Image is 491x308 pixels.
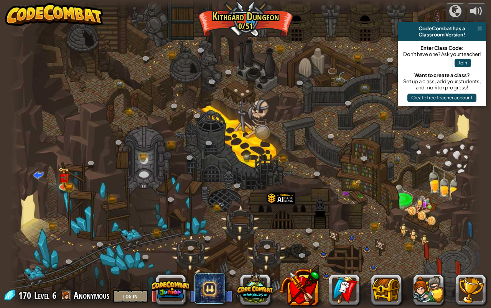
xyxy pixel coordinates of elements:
[356,180,361,184] img: portrait.png
[218,202,224,206] img: portrait.png
[52,289,56,301] span: 6
[402,72,482,78] div: Want to create a class?
[65,184,73,191] img: bronze-chest.png
[18,289,33,301] span: 170
[455,59,471,67] button: Join
[60,175,68,181] img: portrait.png
[402,51,482,57] div: Don't have one? Ask your teacher!
[446,3,465,21] button: Campaigns
[407,94,476,102] button: Create free teacher account
[402,78,482,91] div: Set up a class, add your students, and monitor progress!
[113,290,148,303] button: Log In
[467,3,486,21] button: Adjust volume
[74,289,109,301] span: Anonymous
[152,290,186,303] button: Sign Up
[58,168,70,188] img: level-banner-unlock.png
[402,45,482,51] div: Enter Class Code:
[401,25,483,31] div: CodeCombat has a
[5,3,103,26] img: CodeCombat - Learn how to code by playing a game
[34,289,49,302] span: Level
[401,31,483,38] div: Classroom Version!
[131,107,137,111] img: portrait.png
